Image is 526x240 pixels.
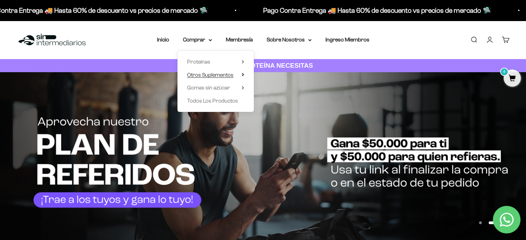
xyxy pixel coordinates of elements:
summary: Sobre Nosotros [267,35,312,44]
span: Gomas sin azúcar [187,85,230,90]
p: Pago Contra Entrega 🚚 Hasta 60% de descuento vs precios de mercado 🛸 [229,5,456,16]
a: Todos Los Productos [187,96,244,105]
span: Todos Los Productos [187,98,238,104]
summary: Proteínas [187,57,244,66]
span: Proteínas [187,59,210,65]
a: Membresía [226,37,253,42]
span: Otros Suplementos [187,72,233,78]
strong: CUANTA PROTEÍNA NECESITAS [213,62,313,69]
summary: Comprar [183,35,212,44]
a: Ingreso Miembros [325,37,369,42]
summary: Otros Suplementos [187,70,244,79]
mark: 0 [500,68,508,76]
summary: Gomas sin azúcar [187,83,244,92]
a: 0 [504,75,521,83]
a: Inicio [157,37,169,42]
